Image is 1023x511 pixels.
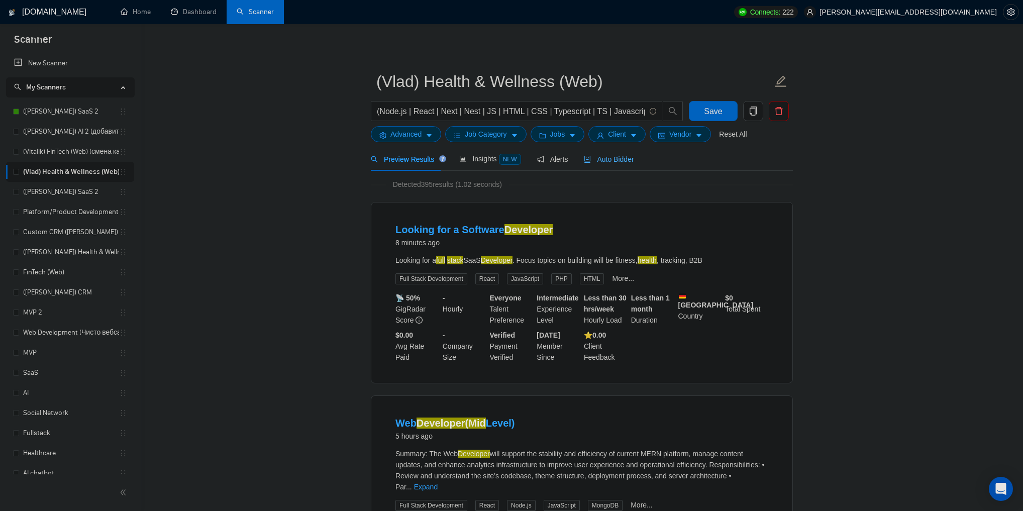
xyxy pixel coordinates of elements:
[989,477,1013,501] div: Open Intercom Messenger
[6,53,134,73] li: New Scanner
[395,500,467,511] span: Full Stack Development
[631,294,670,313] b: Less than 1 month
[499,154,521,165] span: NEW
[119,288,127,296] span: holder
[119,188,127,196] span: holder
[119,248,127,256] span: holder
[445,126,526,142] button: barsJob Categorycaret-down
[441,292,488,326] div: Hourly
[488,292,535,326] div: Talent Preference
[537,156,544,163] span: notification
[6,282,134,302] li: (Vlad) CRM
[119,268,127,276] span: holder
[597,132,604,139] span: user
[475,500,499,511] span: React
[23,162,119,182] a: (Vlad) Health & Wellness (Web)
[663,101,683,121] button: search
[454,132,461,139] span: bars
[490,331,516,339] b: Verified
[237,8,274,16] a: searchScanner
[806,9,813,16] span: user
[569,132,576,139] span: caret-down
[119,389,127,397] span: holder
[511,132,518,139] span: caret-down
[544,500,580,511] span: JavaScript
[414,483,438,491] a: Expand
[9,5,16,21] img: logo
[1003,4,1019,20] button: setting
[395,255,768,266] div: Looking for a SaaS . Focus topics on building will be fitness, , tracking, B2B
[6,142,134,162] li: (Vitalik) FinTech (Web) (смена кавер ссылок после презентаций)
[379,132,386,139] span: setting
[447,256,464,264] mark: stack
[390,129,422,140] span: Advanced
[376,69,772,94] input: Scanner name...
[719,129,747,140] a: Reset All
[490,294,522,302] b: Everyone
[441,330,488,363] div: Company Size
[704,105,722,118] span: Save
[23,101,119,122] a: ([PERSON_NAME]) SaaS 2
[119,469,127,477] span: holder
[782,7,793,18] span: 222
[539,132,546,139] span: folder
[23,363,119,383] a: SaaS
[395,237,553,249] div: 8 minutes ago
[395,224,553,235] a: Looking for a SoftwareDeveloper
[679,292,686,299] img: 🇩🇪
[443,294,445,302] b: -
[774,75,787,88] span: edit
[23,323,119,343] a: Web Development (Чисто вебсайты)
[6,383,134,403] li: AI
[14,83,21,90] span: search
[458,450,490,458] mark: Developer
[23,282,119,302] a: ([PERSON_NAME]) CRM
[750,7,780,18] span: Connects:
[119,168,127,176] span: holder
[23,242,119,262] a: ([PERSON_NAME]) Health & Wellness (Web)
[417,418,486,429] mark: Developer(Mid
[395,331,413,339] b: $0.00
[119,148,127,156] span: holder
[630,132,637,139] span: caret-down
[395,294,420,302] b: 📡 50%
[739,8,747,16] img: upwork-logo.png
[584,294,627,313] b: Less than 30 hrs/week
[6,122,134,142] li: (Vlad) AI 2 (добавить теги, заточить под АИ, сумо в кавер добавить)
[119,429,127,437] span: holder
[395,418,515,429] a: WebDeveloper(MidLevel)
[488,330,535,363] div: Payment Verified
[119,449,127,457] span: holder
[23,142,119,162] a: (Vitalik) FinTech (Web) (смена кавер ссылок после презентаций)
[535,330,582,363] div: Member Since
[6,242,134,262] li: (Tanya) Health & Wellness (Web)
[689,101,738,121] button: Save
[14,83,66,91] span: My Scanners
[23,403,119,423] a: Social Network
[119,208,127,216] span: holder
[537,155,568,163] span: Alerts
[23,463,119,483] a: AI chatbot
[6,302,134,323] li: MVP 2
[504,224,553,235] mark: Developer
[395,430,515,442] div: 5 hours ago
[465,129,506,140] span: Job Category
[371,126,441,142] button: settingAdvancedcaret-down
[6,363,134,383] li: SaaS
[582,292,629,326] div: Hourly Load
[23,182,119,202] a: ([PERSON_NAME]) SaaS 2
[393,330,441,363] div: Avg Rate Paid
[725,294,733,302] b: $ 0
[371,155,443,163] span: Preview Results
[638,256,657,264] mark: health
[459,155,466,162] span: area-chart
[612,274,634,282] a: More...
[584,155,634,163] span: Auto Bidder
[531,126,585,142] button: folderJobscaret-down
[119,349,127,357] span: holder
[119,309,127,317] span: holder
[1003,8,1018,16] span: setting
[120,487,130,497] span: double-left
[475,273,499,284] span: React
[386,179,509,190] span: Detected 395 results (1.02 seconds)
